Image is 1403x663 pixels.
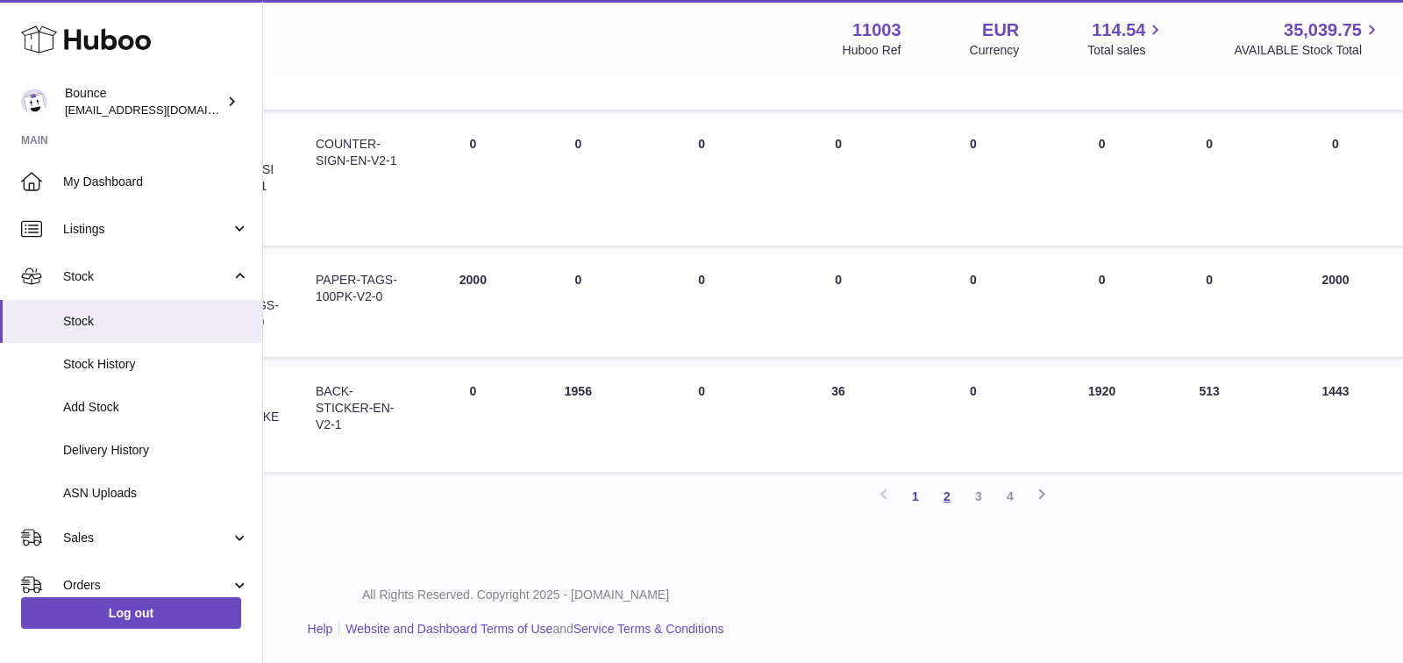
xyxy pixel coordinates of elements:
[982,18,1019,42] strong: EUR
[316,272,402,305] div: PAPER-TAGS-100PK-V2-0
[21,89,47,115] img: collateral@usebounce.com
[65,103,258,117] span: [EMAIL_ADDRESS][DOMAIN_NAME]
[1234,42,1382,59] span: AVAILABLE Stock Total
[1092,18,1145,42] span: 114.54
[1234,18,1382,59] a: 35,039.75 AVAILABLE Stock Total
[963,481,994,512] a: 3
[1043,254,1162,357] td: 0
[970,42,1020,59] div: Currency
[900,481,931,512] a: 1
[630,118,773,246] td: 0
[63,268,231,285] span: Stock
[970,137,977,151] span: 0
[1043,118,1162,246] td: 0
[573,622,724,636] a: Service Terms & Conditions
[970,384,977,398] span: 0
[773,366,904,472] td: 36
[63,313,249,330] span: Stock
[773,118,904,246] td: 0
[852,18,901,42] strong: 11003
[525,366,630,472] td: 1956
[773,254,904,357] td: 0
[1162,118,1257,246] td: 0
[345,622,552,636] a: Website and Dashboard Terms of Use
[63,174,249,190] span: My Dashboard
[1043,366,1162,472] td: 1920
[843,42,901,59] div: Huboo Ref
[970,273,977,287] span: 0
[316,136,402,169] div: COUNTER-SIGN-EN-V2-1
[630,254,773,357] td: 0
[1087,18,1165,59] a: 114.54 Total sales
[1162,366,1257,472] td: 513
[420,118,525,246] td: 0
[63,485,249,502] span: ASN Uploads
[420,254,525,357] td: 2000
[525,118,630,246] td: 0
[316,383,402,433] div: BACK-STICKER-EN-V2-1
[630,366,773,472] td: 0
[339,621,723,638] li: and
[1162,254,1257,357] td: 0
[420,366,525,472] td: 0
[63,530,231,546] span: Sales
[525,254,630,357] td: 0
[65,85,223,118] div: Bounce
[1087,42,1165,59] span: Total sales
[63,399,249,416] span: Add Stock
[63,577,231,594] span: Orders
[308,622,333,636] a: Help
[21,597,241,629] a: Log out
[63,221,231,238] span: Listings
[994,481,1026,512] a: 4
[63,442,249,459] span: Delivery History
[63,356,249,373] span: Stock History
[931,481,963,512] a: 2
[1284,18,1362,42] span: 35,039.75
